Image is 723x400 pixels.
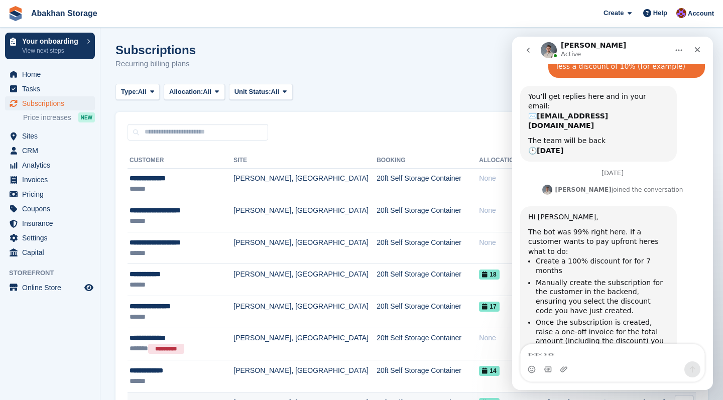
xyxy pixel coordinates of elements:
a: menu [5,216,95,230]
p: Recurring billing plans [115,58,196,70]
td: 20ft Self Storage Container [377,232,479,264]
th: Booking [377,153,479,169]
span: Analytics [22,158,82,172]
span: All [138,87,147,97]
span: Invoices [22,173,82,187]
th: Allocation [479,153,548,169]
td: 20ft Self Storage Container [377,168,479,200]
a: menu [5,82,95,96]
button: Gif picker [32,329,40,337]
button: Unit Status: All [229,84,293,100]
span: Online Store [22,281,82,295]
iframe: Intercom live chat [512,37,713,390]
span: Create [604,8,624,18]
td: 20ft Self Storage Container [377,360,479,392]
span: Tasks [22,82,82,96]
div: None [479,237,548,248]
li: Manually create the subscription for the customer in the backend, ensuring you select the discoun... [24,241,157,279]
a: menu [5,245,95,259]
span: Help [653,8,667,18]
span: Home [22,67,82,81]
a: menu [5,281,95,295]
span: Price increases [23,113,71,122]
span: 18 [479,270,499,280]
div: Hi [PERSON_NAME],The bot was 99% right here. If a customer wants to pay upfront heres what to do:... [8,170,165,389]
button: Type: All [115,84,160,100]
span: Coupons [22,202,82,216]
a: Abakhan Storage [27,5,101,22]
a: menu [5,202,95,216]
button: Allocation: All [164,84,225,100]
td: [PERSON_NAME], [GEOGRAPHIC_DATA] [233,296,377,328]
a: Preview store [83,282,95,294]
div: None [479,333,548,343]
a: menu [5,231,95,245]
span: Account [688,9,714,19]
span: 14 [479,366,499,376]
li: Create a 100% discount for for 7 months [24,220,157,238]
td: [PERSON_NAME], [GEOGRAPHIC_DATA] [233,264,377,296]
button: Send a message… [172,325,188,341]
a: menu [5,187,95,201]
button: Emoji picker [16,329,24,337]
div: The bot was 99% right here. If a customer wants to pay upfront heres what to do: [16,191,157,220]
span: Storefront [9,268,100,278]
span: Settings [22,231,82,245]
button: Upload attachment [48,329,56,337]
img: stora-icon-8386f47178a22dfd0bd8f6a31ec36ba5ce8667c1dd55bd0f319d3a0aa187defe.svg [8,6,23,21]
span: All [203,87,211,97]
span: Type: [121,87,138,97]
span: 17 [479,302,499,312]
p: View next steps [22,46,82,55]
span: Capital [22,245,82,259]
td: 20ft Self Storage Container [377,200,479,232]
td: 20ft Self Storage Container [377,296,479,328]
div: None [479,173,548,184]
img: William Abakhan [676,8,686,18]
textarea: Message… [9,308,192,325]
td: [PERSON_NAME], [GEOGRAPHIC_DATA] [233,168,377,200]
a: Your onboarding View next steps [5,33,95,59]
td: [PERSON_NAME], [GEOGRAPHIC_DATA] [233,200,377,232]
p: Your onboarding [22,38,82,45]
td: [PERSON_NAME], [GEOGRAPHIC_DATA] [233,328,377,360]
a: menu [5,144,95,158]
a: menu [5,67,95,81]
span: CRM [22,144,82,158]
td: [PERSON_NAME], [GEOGRAPHIC_DATA] [233,232,377,264]
span: All [271,87,280,97]
th: Site [233,153,377,169]
a: menu [5,129,95,143]
td: 20ft Self Storage Container [377,328,479,360]
td: 20ft Self Storage Container [377,264,479,296]
li: Once the subscription is created, raise a one-off invoice for the total amount (including the dis... [24,281,157,328]
th: Customer [128,153,233,169]
div: None [479,205,548,216]
span: Unit Status: [234,87,271,97]
a: menu [5,96,95,110]
span: Allocation: [169,87,203,97]
div: NEW [78,112,95,122]
div: Hi [PERSON_NAME], [16,176,157,186]
a: menu [5,158,95,172]
td: [PERSON_NAME], [GEOGRAPHIC_DATA] [233,360,377,392]
span: Sites [22,129,82,143]
span: Insurance [22,216,82,230]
